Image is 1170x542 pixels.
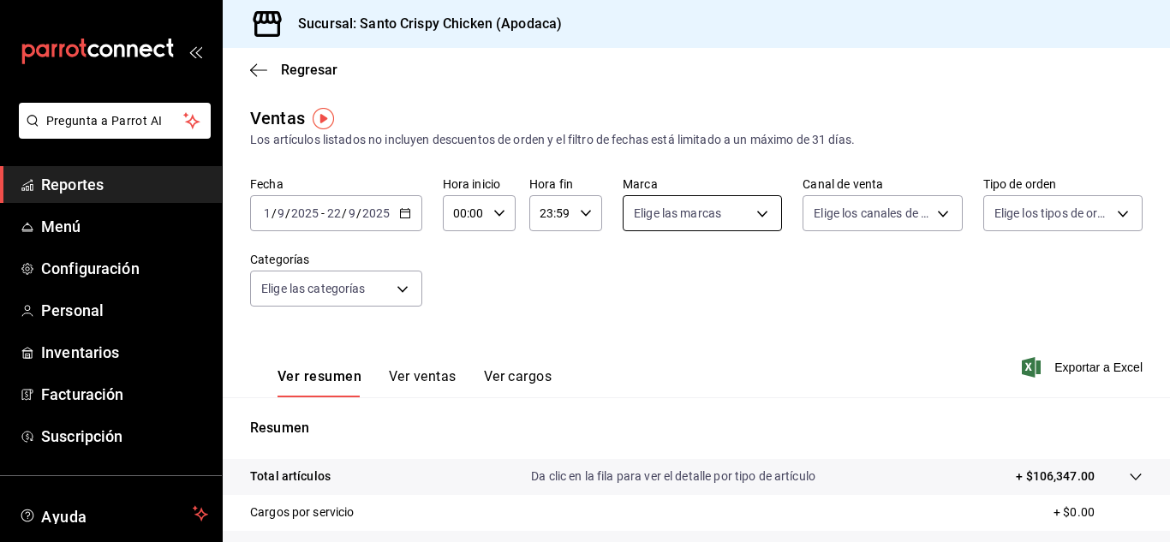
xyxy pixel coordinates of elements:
input: -- [326,206,342,220]
button: Regresar [250,62,337,78]
button: Ver resumen [278,368,361,397]
div: Ventas [250,105,305,131]
span: Elige los canales de venta [814,205,930,222]
span: - [321,206,325,220]
span: / [356,206,361,220]
div: navigation tabs [278,368,552,397]
h3: Sucursal: Santo Crispy Chicken (Apodaca) [284,14,562,34]
span: Personal [41,299,208,322]
p: Cargos por servicio [250,503,355,521]
span: Ayuda [41,503,186,524]
span: Suscripción [41,425,208,448]
span: Pregunta a Parrot AI [46,112,184,130]
p: + $0.00 [1054,503,1143,521]
label: Categorías [250,253,422,265]
span: Regresar [281,62,337,78]
a: Pregunta a Parrot AI [12,124,211,142]
span: / [272,206,277,220]
span: Configuración [41,257,208,280]
button: Exportar a Excel [1025,357,1143,378]
span: Elige los tipos de orden [994,205,1111,222]
label: Hora inicio [443,178,516,190]
span: Reportes [41,173,208,196]
p: Da clic en la fila para ver el detalle por tipo de artículo [531,468,815,485]
span: / [342,206,347,220]
p: Total artículos [250,468,331,485]
p: Resumen [250,418,1143,438]
span: Elige las marcas [634,205,721,222]
button: Pregunta a Parrot AI [19,103,211,139]
p: + $106,347.00 [1016,468,1095,485]
label: Tipo de orden [983,178,1143,190]
span: Elige las categorías [261,280,366,297]
label: Canal de venta [803,178,962,190]
button: open_drawer_menu [188,45,202,58]
span: Inventarios [41,341,208,364]
button: Ver cargos [484,368,552,397]
label: Marca [623,178,782,190]
span: Menú [41,215,208,238]
img: Tooltip marker [313,108,334,129]
input: -- [263,206,272,220]
input: ---- [361,206,391,220]
span: Facturación [41,383,208,406]
label: Fecha [250,178,422,190]
div: Los artículos listados no incluyen descuentos de orden y el filtro de fechas está limitado a un m... [250,131,1143,149]
input: -- [348,206,356,220]
input: ---- [290,206,319,220]
span: / [285,206,290,220]
button: Ver ventas [389,368,457,397]
input: -- [277,206,285,220]
label: Hora fin [529,178,602,190]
